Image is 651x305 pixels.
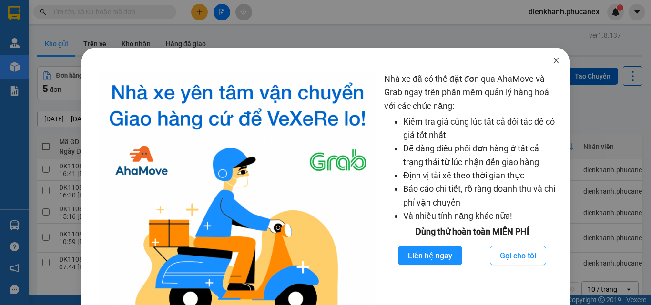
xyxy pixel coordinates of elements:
button: Liên hệ ngay [398,246,462,265]
li: Dễ dàng điều phối đơn hàng ở tất cả trạng thái từ lúc nhận đến giao hàng [403,142,560,169]
li: Định vị tài xế theo thời gian thực [403,169,560,182]
li: Kiểm tra giá cùng lúc tất cả đối tác để có giá tốt nhất [403,115,560,142]
button: Gọi cho tôi [490,246,546,265]
span: Gọi cho tôi [500,250,536,262]
li: Và nhiều tính năng khác nữa! [403,209,560,223]
button: Close [543,48,570,74]
li: Báo cáo chi tiết, rõ ràng doanh thu và chi phí vận chuyển [403,182,560,209]
div: Dùng thử hoàn toàn MIỄN PHÍ [384,225,560,238]
span: Liên hệ ngay [408,250,452,262]
span: close [552,57,560,64]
